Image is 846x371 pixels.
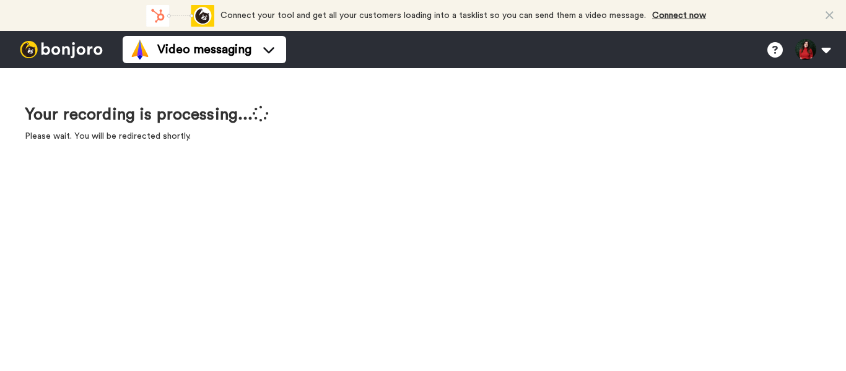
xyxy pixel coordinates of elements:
[157,41,251,58] span: Video messaging
[15,41,108,58] img: bj-logo-header-white.svg
[130,40,150,59] img: vm-color.svg
[146,5,214,27] div: animation
[220,11,646,20] span: Connect your tool and get all your customers loading into a tasklist so you can send them a video...
[652,11,706,20] a: Connect now
[25,130,269,142] p: Please wait. You will be redirected shortly.
[25,105,269,124] h1: Your recording is processing...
